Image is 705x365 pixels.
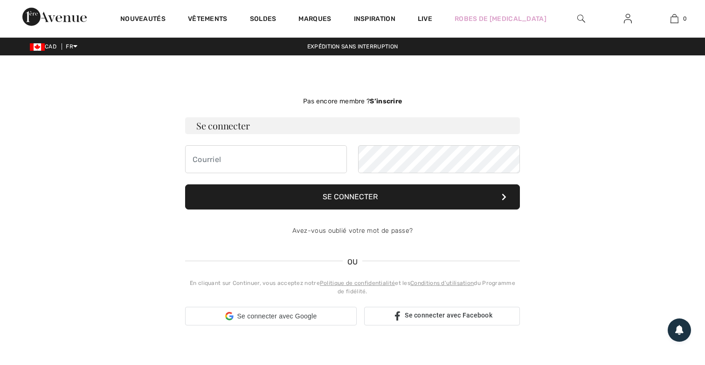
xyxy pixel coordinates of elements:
[292,227,413,235] a: Avez-vous oublié votre mot de passe?
[185,307,357,325] div: Se connecter avec Google
[185,145,347,173] input: Courriel
[185,279,520,296] div: En cliquant sur Continuer, vous acceptez notre et les du Programme de fidélité.
[670,13,678,24] img: Mon panier
[250,15,276,25] a: Soldes
[298,15,331,25] a: Marques
[455,14,546,24] a: Robes de [MEDICAL_DATA]
[30,43,45,51] img: Canadian Dollar
[185,117,520,134] h3: Se connecter
[185,96,520,106] div: Pas encore membre ?
[651,13,697,24] a: 0
[120,15,166,25] a: Nouveautés
[364,307,520,325] a: Se connecter avec Facebook
[577,13,585,24] img: recherche
[22,7,87,26] img: 1ère Avenue
[343,257,363,268] span: OU
[616,13,639,25] a: Se connecter
[185,184,520,210] button: Se connecter
[683,14,687,23] span: 0
[410,280,474,286] a: Conditions d'utilisation
[624,13,632,24] img: Mes infos
[30,43,60,50] span: CAD
[418,14,432,24] a: Live
[188,15,228,25] a: Vêtements
[370,97,402,105] strong: S’inscrire
[405,311,492,319] span: Se connecter avec Facebook
[66,43,77,50] span: FR
[354,15,395,25] span: Inspiration
[320,280,395,286] a: Politique de confidentialité
[237,311,317,321] span: Se connecter avec Google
